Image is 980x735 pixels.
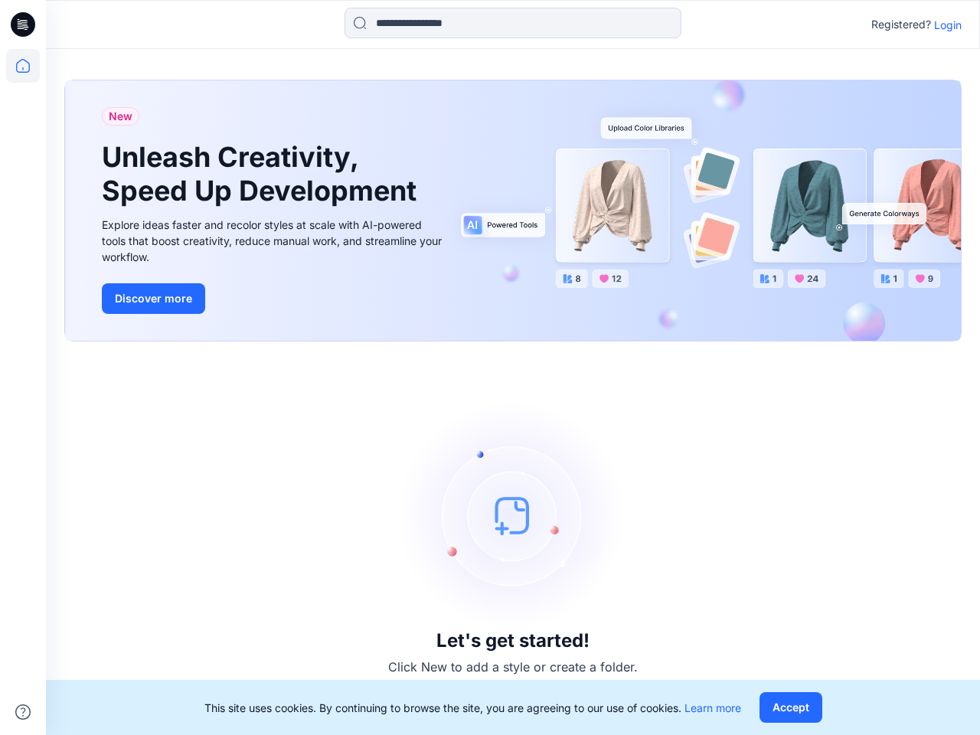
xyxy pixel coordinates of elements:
[102,283,205,314] button: Discover more
[109,107,132,126] span: New
[102,217,446,265] div: Explore ideas faster and recolor styles at scale with AI-powered tools that boost creativity, red...
[436,630,590,652] h3: Let's get started!
[759,692,822,723] button: Accept
[102,283,446,314] a: Discover more
[684,701,741,714] a: Learn more
[871,15,931,34] p: Registered?
[934,17,962,33] p: Login
[204,700,741,716] p: This site uses cookies. By continuing to browse the site, you are agreeing to our use of cookies.
[102,141,423,207] h1: Unleash Creativity, Speed Up Development
[388,658,638,676] p: Click New to add a style or create a folder.
[398,400,628,630] img: empty-state-image.svg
